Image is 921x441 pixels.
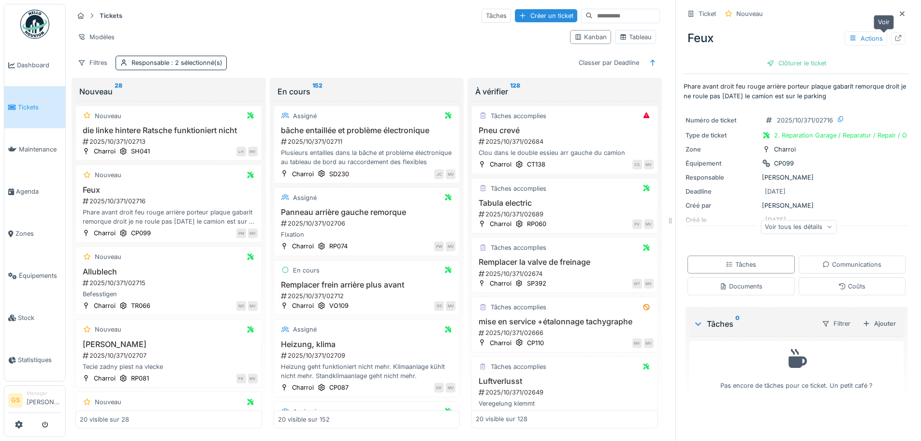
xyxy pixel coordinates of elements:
div: GS [434,301,444,311]
div: Charroi [774,145,796,154]
div: Fixation [278,230,456,239]
h3: die linke hintere Ratsche funktioniert nicht [80,126,258,135]
div: FK [236,374,246,383]
div: Assigné [293,407,317,416]
sup: 152 [312,86,322,97]
div: 20 visible sur 28 [80,415,129,424]
h3: Allublech [80,267,258,276]
div: MV [446,383,455,393]
div: CP110 [527,338,544,348]
h3: Pneu crevé [476,126,654,135]
div: Tâches accomplies [491,184,546,193]
div: À vérifier [475,86,654,97]
div: Befesstigen [80,289,258,299]
div: Nouveau [95,170,121,180]
div: 2025/10/371/02709 [280,351,456,360]
a: Tickets [4,86,65,128]
div: Charroi [94,147,116,156]
div: SD230 [329,169,349,179]
div: Nouveau [95,111,121,121]
div: CP099 [131,228,151,238]
div: 2025/10/371/02715 [82,278,258,288]
div: Charroi [490,160,512,169]
div: Nouveau [95,252,121,261]
div: Tâches accomplies [491,362,546,371]
div: [DATE] [765,187,786,196]
div: WT [632,279,642,289]
div: 20 visible sur 152 [278,415,330,424]
li: [PERSON_NAME] [27,390,61,411]
div: Charroi [94,228,116,238]
div: MV [248,228,258,238]
div: Charroi [490,338,512,348]
div: 2025/10/371/02684 [478,137,654,146]
div: 2025/10/371/02649 [478,388,654,397]
h3: Tabula electric [476,198,654,208]
div: Zone [686,145,758,154]
div: En cours [293,266,320,275]
div: PM [236,228,246,238]
span: Agenda [16,187,61,196]
div: Nouveau [95,397,121,407]
h3: [PERSON_NAME] [80,340,258,349]
div: 20 visible sur 128 [476,415,527,424]
div: Voir [874,15,894,29]
div: Créer un ticket [515,9,577,22]
div: Tâches [693,318,814,330]
div: Charroi [490,219,512,228]
span: Zones [15,229,61,238]
div: Nouveau [79,86,258,97]
a: GS Manager[PERSON_NAME] [8,390,61,413]
span: Statistiques [18,355,61,365]
div: Ticket [699,9,716,18]
div: SP392 [527,279,546,288]
h3: Panneau arrière gauche remorque [278,208,456,217]
div: Coûts [838,282,865,291]
div: MV [248,147,258,156]
div: Tâches [726,260,756,269]
div: DK [434,383,444,393]
img: Badge_color-CXgf-gQk.svg [20,10,49,39]
div: Charroi [292,242,314,251]
h3: Remplacer frein arrière plus avant [278,280,456,289]
div: Charroi [292,169,314,179]
a: Zones [4,213,65,255]
div: RP081 [131,374,149,383]
div: JC [434,169,444,179]
a: Stock [4,297,65,339]
div: RP060 [527,219,546,228]
div: RP074 [329,242,348,251]
div: Actions [845,31,887,46]
span: : 2 sélectionné(s) [169,59,222,66]
div: LH [236,147,246,156]
div: Filtrer [818,317,855,331]
div: Tecie zadny piest na vlecke [80,362,258,371]
div: MV [446,169,455,179]
div: Assigné [293,193,317,202]
sup: 128 [510,86,520,97]
h3: Remplacer la valve de freinage [476,258,654,267]
div: MV [632,338,642,348]
div: Tâches [482,9,511,23]
a: Statistiques [4,339,65,381]
div: MV [446,242,455,251]
div: Phare avant droit feu rouge arrière porteur plaque gabarit remorque droit je ne roule pas [DATE] ... [80,208,258,226]
div: Deadline [686,187,758,196]
div: MV [248,301,258,311]
div: Clou dans le double essieu arr gauche du camion [476,148,654,157]
div: En cours [278,86,456,97]
div: MV [644,338,654,348]
h3: Heizung, klima [278,340,456,349]
div: TR066 [131,301,150,310]
div: Plusieurs entailles dans la bâche et problème électronique au tableau de bord au raccordement des... [278,148,456,167]
div: Tableau [619,32,652,42]
div: Feux [684,26,909,51]
span: Dashboard [17,61,61,70]
div: CT138 [527,160,545,169]
div: Créé par [686,201,758,210]
sup: 28 [115,86,122,97]
div: MV [446,301,455,311]
div: Charroi [94,301,116,310]
div: Kanban [574,32,607,42]
div: 2025/10/371/02666 [478,328,654,337]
